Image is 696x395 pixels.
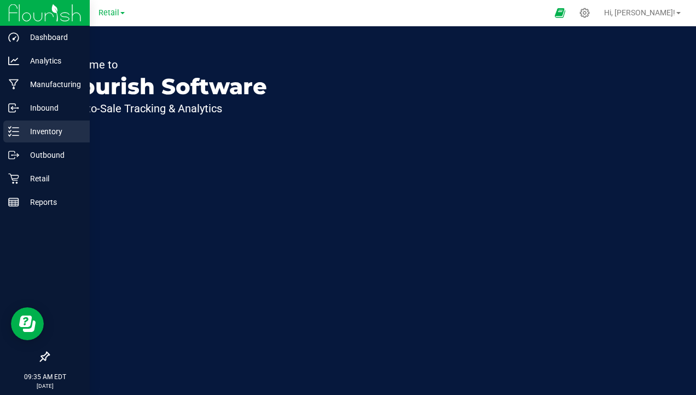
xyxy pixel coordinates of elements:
[19,172,85,185] p: Retail
[8,55,19,66] inline-svg: Analytics
[59,103,267,114] p: Seed-to-Sale Tracking & Analytics
[98,8,119,18] span: Retail
[19,125,85,138] p: Inventory
[19,148,85,162] p: Outbound
[19,54,85,67] p: Analytics
[8,32,19,43] inline-svg: Dashboard
[19,196,85,209] p: Reports
[8,79,19,90] inline-svg: Manufacturing
[604,8,675,17] span: Hi, [PERSON_NAME]!
[8,126,19,137] inline-svg: Inventory
[8,150,19,161] inline-svg: Outbound
[19,78,85,91] p: Manufacturing
[19,31,85,44] p: Dashboard
[11,307,44,340] iframe: Resource center
[59,59,267,70] p: Welcome to
[59,76,267,98] p: Flourish Software
[5,372,85,382] p: 09:35 AM EDT
[5,382,85,390] p: [DATE]
[548,2,572,24] span: Open Ecommerce Menu
[8,197,19,208] inline-svg: Reports
[8,102,19,113] inline-svg: Inbound
[8,173,19,184] inline-svg: Retail
[578,8,591,18] div: Manage settings
[19,101,85,115] p: Inbound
